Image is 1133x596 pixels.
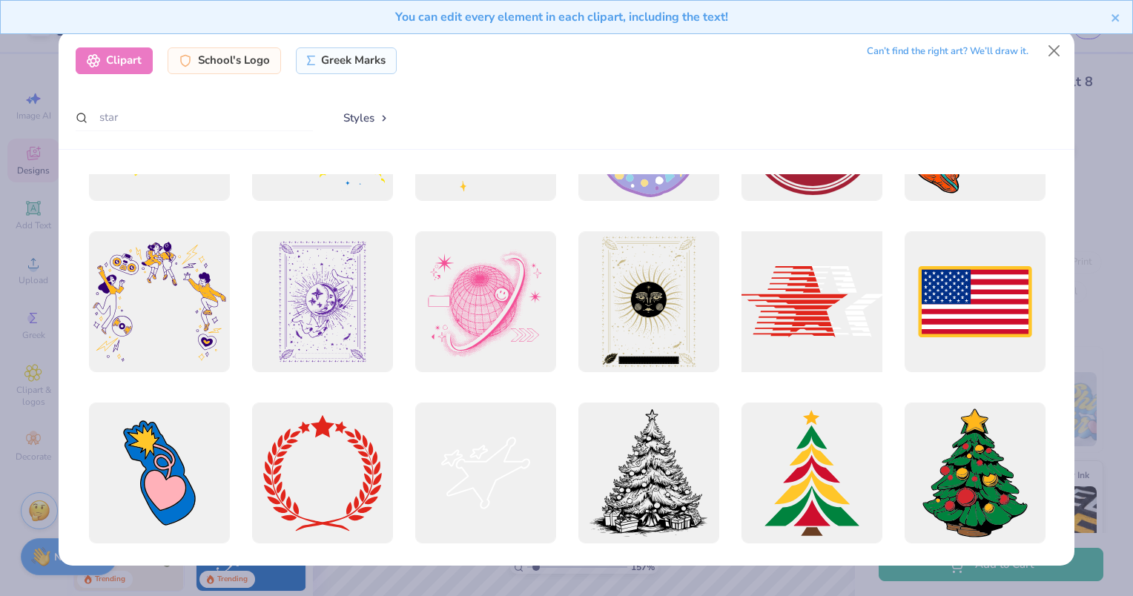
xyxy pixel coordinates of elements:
input: Search by name [76,104,313,131]
button: close [1111,8,1121,26]
div: Clipart [76,47,153,74]
div: Greek Marks [296,47,397,74]
div: School's Logo [168,47,281,74]
button: Close [1040,37,1068,65]
button: Styles [328,104,405,132]
div: Can’t find the right art? We’ll draw it. [867,39,1028,64]
div: You can edit every element in each clipart, including the text! [12,8,1111,26]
